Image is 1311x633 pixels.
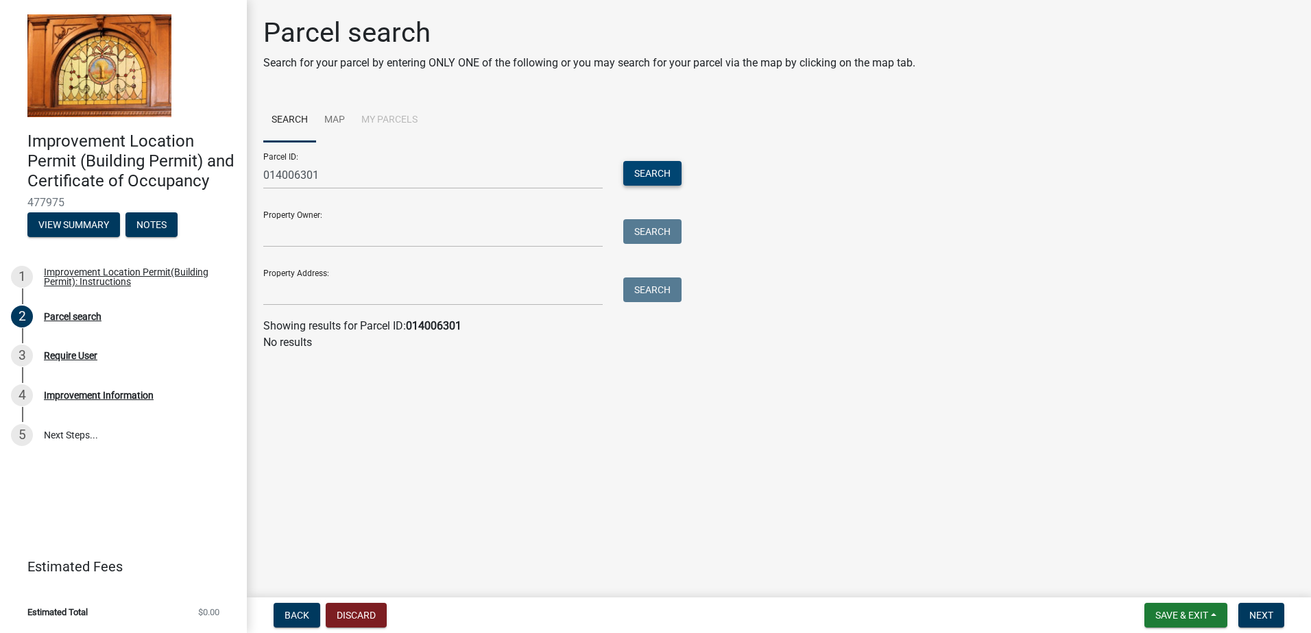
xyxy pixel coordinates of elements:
button: Search [623,219,682,244]
button: Back [274,603,320,628]
div: Parcel search [44,312,101,321]
a: Estimated Fees [11,553,225,580]
button: Discard [326,603,387,628]
button: Save & Exit [1144,603,1227,628]
button: Search [623,161,682,186]
button: View Summary [27,212,120,237]
h4: Improvement Location Permit (Building Permit) and Certificate of Occupancy [27,132,236,190]
div: 4 [11,384,33,406]
div: Require User [44,351,97,360]
h1: Parcel search [263,16,915,49]
wm-modal-confirm: Summary [27,221,120,232]
span: Estimated Total [27,608,88,617]
img: Jasper County, Indiana [27,14,171,117]
span: Back [285,610,309,621]
button: Search [623,277,682,302]
button: Notes [125,212,178,237]
div: 3 [11,345,33,367]
p: No results [263,334,1295,351]
span: 477975 [27,196,219,209]
div: 1 [11,266,33,288]
a: Search [263,99,316,142]
a: Map [316,99,353,142]
div: 5 [11,424,33,446]
div: Improvement Information [44,390,154,400]
span: $0.00 [198,608,219,617]
div: Improvement Location Permit(Building Permit): Instructions [44,267,225,286]
wm-modal-confirm: Notes [125,221,178,232]
button: Next [1238,603,1284,628]
span: Next [1249,610,1273,621]
div: Showing results for Parcel ID: [263,318,1295,334]
div: 2 [11,306,33,327]
strong: 014006301 [406,319,461,332]
p: Search for your parcel by entering ONLY ONE of the following or you may search for your parcel vi... [263,55,915,71]
span: Save & Exit [1155,610,1208,621]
